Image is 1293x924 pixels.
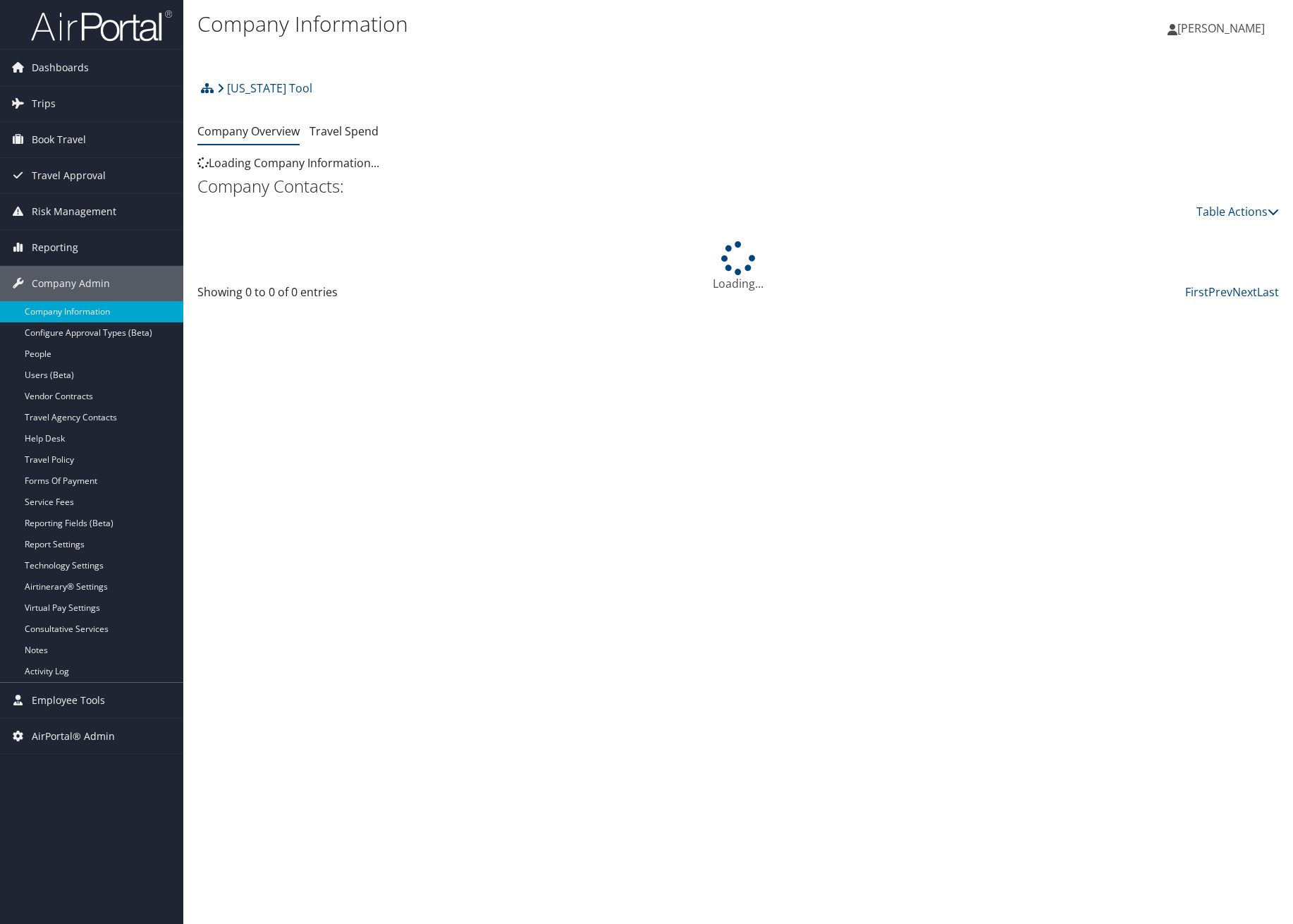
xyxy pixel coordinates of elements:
[1168,7,1279,49] a: [PERSON_NAME]
[32,194,116,229] span: Risk Management
[1196,204,1279,219] a: Table Actions
[32,719,115,754] span: AirPortal® Admin
[32,230,78,265] span: Reporting
[197,241,1279,292] div: Loading...
[32,86,56,121] span: Trips
[197,155,379,171] span: Loading Company Information...
[197,174,1279,198] h2: Company Contacts:
[197,123,300,139] a: Company Overview
[1185,284,1208,300] a: First
[1232,284,1257,300] a: Next
[32,266,110,301] span: Company Admin
[197,9,919,39] h1: Company Information
[32,122,86,157] span: Book Travel
[32,683,105,718] span: Employee Tools
[31,9,172,42] img: airportal-logo.png
[1208,284,1232,300] a: Prev
[1177,20,1265,36] span: [PERSON_NAME]
[1257,284,1279,300] a: Last
[217,74,312,102] a: [US_STATE] Tool
[32,158,106,193] span: Travel Approval
[197,284,452,308] div: Showing 0 to 0 of 0 entries
[310,123,379,139] a: Travel Spend
[32,50,89,85] span: Dashboards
